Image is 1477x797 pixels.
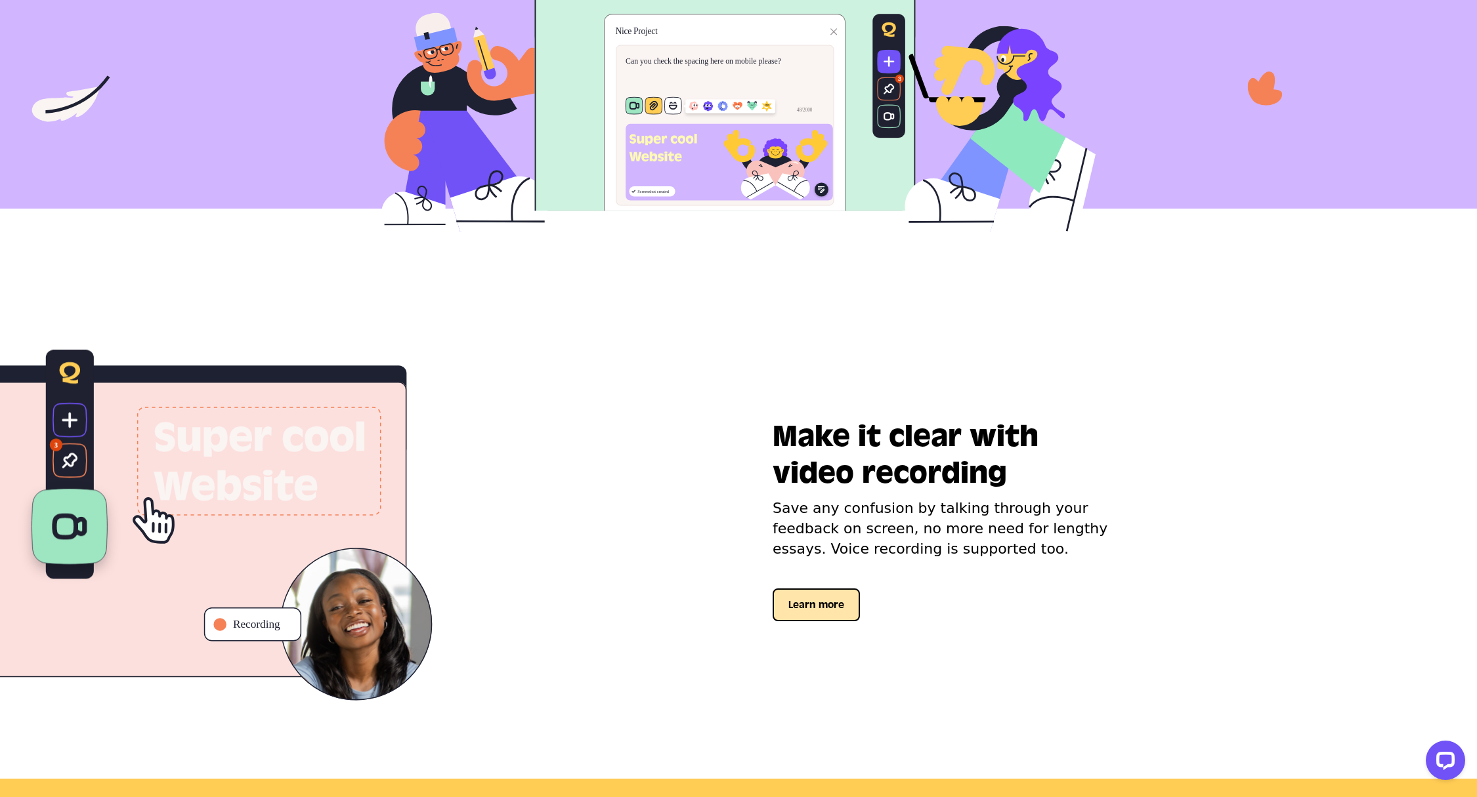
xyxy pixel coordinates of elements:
[773,419,1113,492] h2: Make it clear with video recording
[773,588,860,621] button: Learn more
[773,598,860,611] a: Learn more
[773,499,1113,559] p: Save any confusion by talking through your feedback on screen, no more need for lengthy essays. V...
[1415,735,1470,790] iframe: LiveChat chat widget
